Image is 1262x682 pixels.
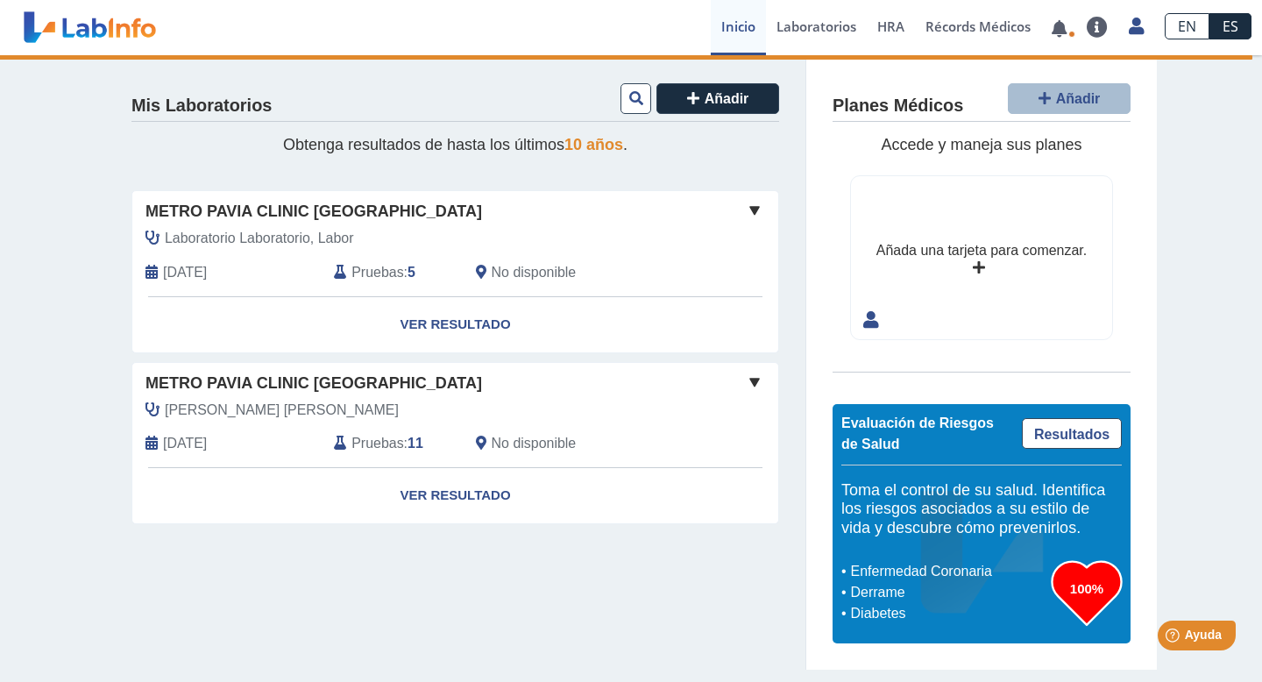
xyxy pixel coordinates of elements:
div: : [321,262,462,283]
span: Laboratorio Laboratorio, Labor [165,228,354,249]
h3: 100% [1052,578,1122,600]
span: No disponible [492,262,577,283]
li: Enfermedad Coronaria [846,561,1052,582]
button: Añadir [656,83,779,114]
span: 10 años [564,136,623,153]
div: : [321,433,462,454]
span: Cruz Dardiz, Nicolas [165,400,399,421]
span: Pruebas [351,433,403,454]
h4: Planes Médicos [833,96,963,117]
span: Pruebas [351,262,403,283]
a: EN [1165,13,1209,39]
span: 2025-09-10 [163,262,207,283]
h4: Mis Laboratorios [131,96,272,117]
span: 2025-03-07 [163,433,207,454]
span: Metro Pavia Clinic [GEOGRAPHIC_DATA] [145,372,482,395]
span: Accede y maneja sus planes [881,136,1081,153]
a: Ver Resultado [132,297,778,352]
span: Evaluación de Riesgos de Salud [841,416,994,451]
a: ES [1209,13,1251,39]
a: Ver Resultado [132,468,778,523]
b: 5 [408,265,415,280]
span: No disponible [492,433,577,454]
b: 11 [408,436,423,451]
span: Añadir [1056,91,1101,106]
span: HRA [877,18,904,35]
a: Resultados [1022,418,1122,449]
div: Añada una tarjeta para comenzar. [876,240,1087,261]
li: Diabetes [846,603,1052,624]
span: Añadir [705,91,749,106]
li: Derrame [846,582,1052,603]
span: Obtenga resultados de hasta los últimos . [283,136,627,153]
h5: Toma el control de su salud. Identifica los riesgos asociados a su estilo de vida y descubre cómo... [841,481,1122,538]
button: Añadir [1008,83,1131,114]
span: Metro Pavia Clinic [GEOGRAPHIC_DATA] [145,200,482,224]
iframe: Help widget launcher [1106,614,1243,663]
